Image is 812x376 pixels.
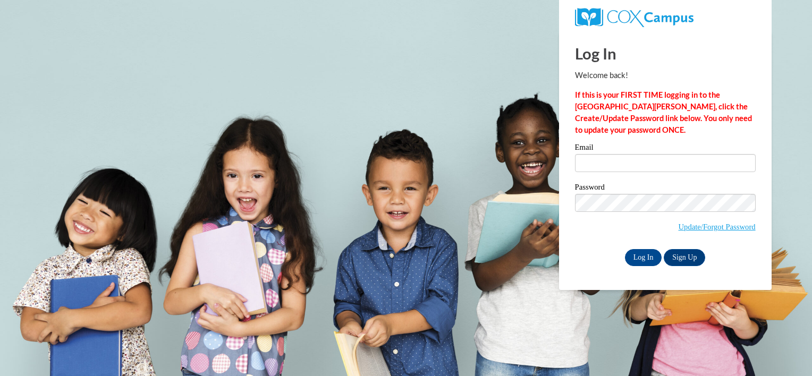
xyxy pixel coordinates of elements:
[575,8,693,27] img: COX Campus
[575,183,756,194] label: Password
[575,90,752,134] strong: If this is your FIRST TIME logging in to the [GEOGRAPHIC_DATA][PERSON_NAME], click the Create/Upd...
[575,42,756,64] h1: Log In
[575,143,756,154] label: Email
[679,223,756,231] a: Update/Forgot Password
[575,70,756,81] p: Welcome back!
[664,249,705,266] a: Sign Up
[625,249,662,266] input: Log In
[575,12,693,21] a: COX Campus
